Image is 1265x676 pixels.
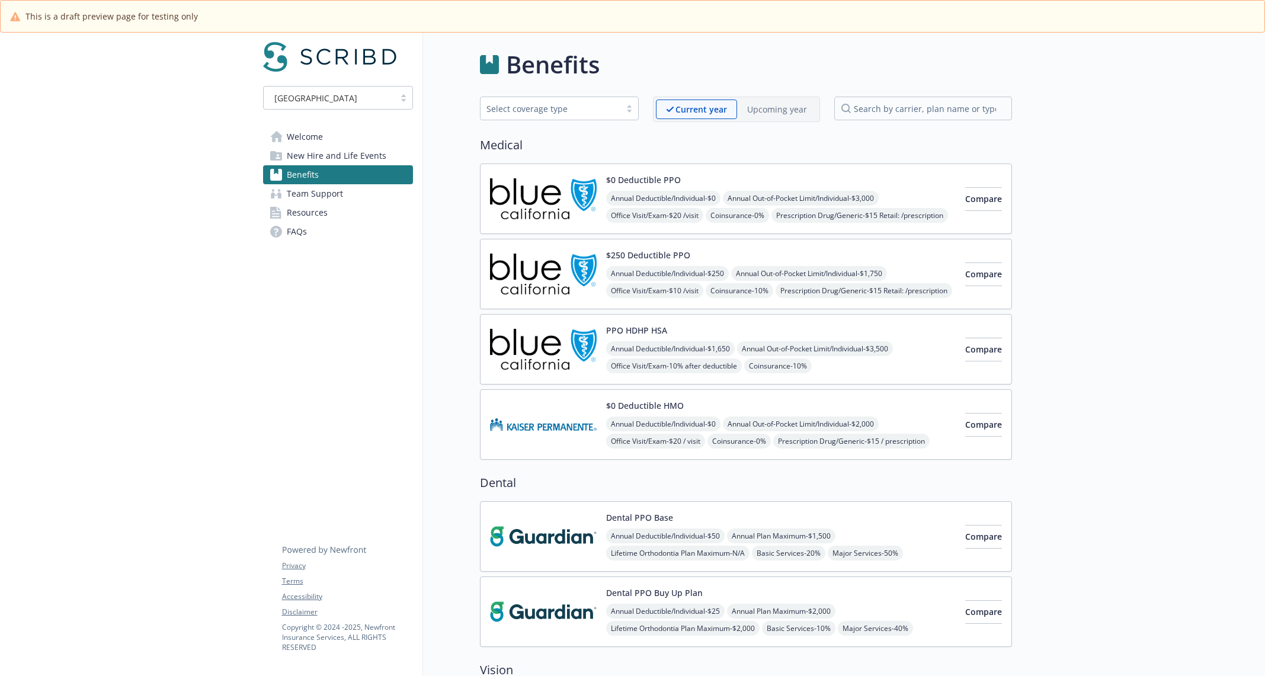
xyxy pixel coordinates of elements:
[731,266,887,281] span: Annual Out-of-Pocket Limit/Individual - $1,750
[965,525,1002,549] button: Compare
[606,604,725,619] span: Annual Deductible/Individual - $25
[606,266,729,281] span: Annual Deductible/Individual - $250
[287,127,323,146] span: Welcome
[263,203,413,222] a: Resources
[606,283,703,298] span: Office Visit/Exam - $10 /visit
[490,587,597,637] img: Guardian carrier logo
[606,341,735,356] span: Annual Deductible/Individual - $1,650
[965,531,1002,542] span: Compare
[606,399,684,412] button: $0 Deductible HMO
[282,576,412,587] a: Terms
[282,622,412,652] p: Copyright © 2024 - 2025 , Newfront Insurance Services, ALL RIGHTS RESERVED
[263,184,413,203] a: Team Support
[965,419,1002,430] span: Compare
[752,546,825,560] span: Basic Services - 20%
[834,97,1012,120] input: search by carrier, plan name or type
[287,222,307,241] span: FAQs
[965,338,1002,361] button: Compare
[506,47,600,82] h1: Benefits
[282,591,412,602] a: Accessibility
[25,10,198,23] span: This is a draft preview page for testing only
[965,268,1002,280] span: Compare
[606,621,760,636] span: Lifetime Orthodontia Plan Maximum - $2,000
[706,208,769,223] span: Coinsurance - 0%
[707,434,771,448] span: Coinsurance - 0%
[486,102,614,115] div: Select coverage type
[606,434,705,448] span: Office Visit/Exam - $20 / visit
[263,222,413,241] a: FAQs
[480,474,1012,492] h2: Dental
[270,92,389,104] span: [GEOGRAPHIC_DATA]
[965,600,1002,624] button: Compare
[762,621,835,636] span: Basic Services - 10%
[727,528,835,543] span: Annual Plan Maximum - $1,500
[287,165,319,184] span: Benefits
[773,434,930,448] span: Prescription Drug/Generic - $15 / prescription
[776,283,952,298] span: Prescription Drug/Generic - $15 Retail: /prescription
[606,324,667,337] button: PPO HDHP HSA
[965,187,1002,211] button: Compare
[828,546,903,560] span: Major Services - 50%
[263,146,413,165] a: New Hire and Life Events
[490,399,597,450] img: Kaiser Permanente Insurance Company carrier logo
[744,358,812,373] span: Coinsurance - 10%
[274,92,357,104] span: [GEOGRAPHIC_DATA]
[263,165,413,184] a: Benefits
[282,607,412,617] a: Disclaimer
[723,417,879,431] span: Annual Out-of-Pocket Limit/Individual - $2,000
[965,606,1002,617] span: Compare
[606,587,703,599] button: Dental PPO Buy Up Plan
[490,511,597,562] img: Guardian carrier logo
[287,146,386,165] span: New Hire and Life Events
[606,358,742,373] span: Office Visit/Exam - 10% after deductible
[282,560,412,571] a: Privacy
[965,193,1002,204] span: Compare
[675,103,727,116] p: Current year
[606,208,703,223] span: Office Visit/Exam - $20 /visit
[606,511,673,524] button: Dental PPO Base
[606,546,750,560] span: Lifetime Orthodontia Plan Maximum - N/A
[737,341,893,356] span: Annual Out-of-Pocket Limit/Individual - $3,500
[287,203,328,222] span: Resources
[747,103,807,116] p: Upcoming year
[490,249,597,299] img: Blue Shield of California carrier logo
[965,344,1002,355] span: Compare
[606,191,720,206] span: Annual Deductible/Individual - $0
[706,283,773,298] span: Coinsurance - 10%
[965,262,1002,286] button: Compare
[480,136,1012,154] h2: Medical
[606,174,681,186] button: $0 Deductible PPO
[490,174,597,224] img: Blue Shield of California carrier logo
[606,417,720,431] span: Annual Deductible/Individual - $0
[287,184,343,203] span: Team Support
[490,324,597,374] img: Blue Shield of California carrier logo
[965,413,1002,437] button: Compare
[606,528,725,543] span: Annual Deductible/Individual - $50
[263,127,413,146] a: Welcome
[606,249,690,261] button: $250 Deductible PPO
[838,621,913,636] span: Major Services - 40%
[771,208,948,223] span: Prescription Drug/Generic - $15 Retail: /prescription
[727,604,835,619] span: Annual Plan Maximum - $2,000
[723,191,879,206] span: Annual Out-of-Pocket Limit/Individual - $3,000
